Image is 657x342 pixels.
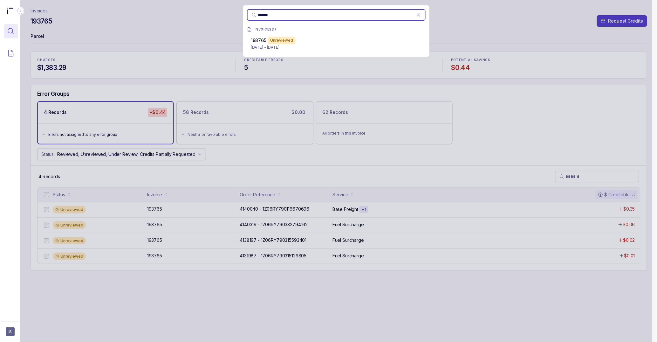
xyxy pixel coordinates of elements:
[255,28,276,31] p: INVOICES ( 1 )
[251,38,266,43] span: 193765
[4,24,18,38] button: Menu Icon Button MagnifyingGlassIcon
[251,44,422,51] p: [DATE] - [DATE]
[17,7,24,15] div: Collapse Icon
[6,327,15,336] button: User initials
[4,46,18,60] button: Menu Icon Button DocumentTextIcon
[268,37,296,44] div: Unreviewed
